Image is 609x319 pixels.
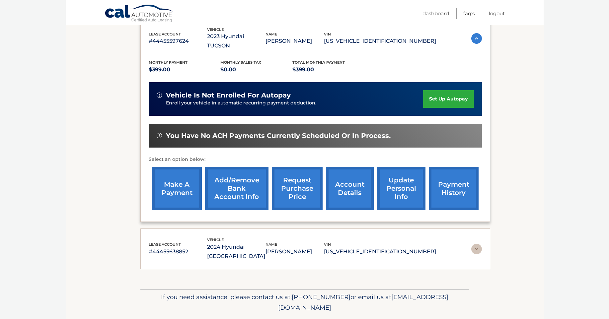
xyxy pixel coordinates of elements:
[266,247,324,256] p: [PERSON_NAME]
[463,8,475,19] a: FAQ's
[429,167,479,210] a: payment history
[207,242,266,261] p: 2024 Hyundai [GEOGRAPHIC_DATA]
[324,36,436,46] p: [US_VEHICLE_IDENTIFICATION_NUMBER]
[205,167,268,210] a: Add/Remove bank account info
[149,65,221,74] p: $399.00
[149,32,181,36] span: lease account
[207,27,224,32] span: vehicle
[207,237,224,242] span: vehicle
[292,60,345,65] span: Total Monthly Payment
[377,167,425,210] a: update personal info
[157,93,162,98] img: alert-white.svg
[166,132,391,140] span: You have no ACH payments currently scheduled or in process.
[207,32,266,50] p: 2023 Hyundai TUCSON
[266,32,277,36] span: name
[324,247,436,256] p: [US_VEHICLE_IDENTIFICATION_NUMBER]
[105,4,174,24] a: Cal Automotive
[292,293,350,301] span: [PHONE_NUMBER]
[220,65,292,74] p: $0.00
[292,65,364,74] p: $399.00
[471,244,482,254] img: accordion-rest.svg
[489,8,505,19] a: Logout
[422,8,449,19] a: Dashboard
[324,32,331,36] span: vin
[266,36,324,46] p: [PERSON_NAME]
[471,33,482,44] img: accordion-active.svg
[266,242,277,247] span: name
[326,167,374,210] a: account details
[220,60,261,65] span: Monthly sales Tax
[149,60,188,65] span: Monthly Payment
[272,167,323,210] a: request purchase price
[149,247,207,256] p: #44455638852
[324,242,331,247] span: vin
[152,167,202,210] a: make a payment
[149,156,482,163] p: Select an option below:
[145,292,465,313] p: If you need assistance, please contact us at: or email us at
[149,36,207,46] p: #44455597624
[423,90,474,108] a: set up autopay
[166,91,291,99] span: vehicle is not enrolled for autopay
[157,133,162,138] img: alert-white.svg
[149,242,181,247] span: lease account
[166,99,423,107] p: Enroll your vehicle in automatic recurring payment deduction.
